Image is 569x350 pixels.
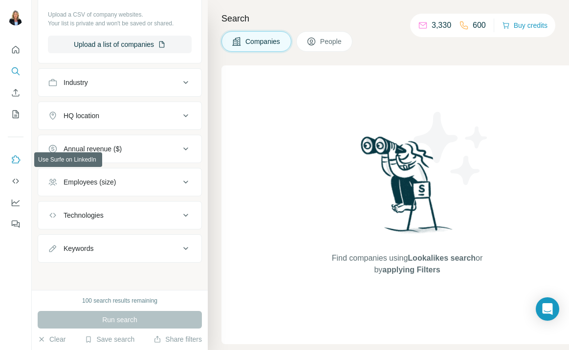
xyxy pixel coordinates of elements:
button: Annual revenue ($) [38,137,201,161]
div: HQ location [64,111,99,121]
span: applying Filters [382,266,440,274]
span: People [320,37,343,46]
h4: Search [221,12,557,25]
div: Open Intercom Messenger [536,297,559,321]
button: Use Surfe on LinkedIn [8,151,23,168]
button: HQ location [38,104,201,127]
p: 3,330 [432,20,451,31]
span: Companies [245,37,281,46]
img: Surfe Illustration - Woman searching with binoculars [356,134,458,243]
button: Buy credits [502,19,547,32]
button: Quick start [8,41,23,59]
span: Find companies using or by [329,252,485,276]
button: My lists [8,105,23,123]
p: Upload a CSV of company websites. [48,10,192,19]
p: Your list is private and won't be saved or shared. [48,19,192,28]
p: 600 [473,20,486,31]
button: Upload a list of companies [48,36,192,53]
div: Employees (size) [64,177,116,187]
button: Keywords [38,237,201,260]
div: Industry [64,78,88,87]
div: Technologies [64,210,104,220]
button: Clear [38,334,66,344]
div: 100 search results remaining [82,296,157,305]
span: Lookalikes search [408,254,476,262]
button: Enrich CSV [8,84,23,102]
img: Avatar [8,10,23,25]
button: Share filters [153,334,202,344]
button: Industry [38,71,201,94]
button: Search [8,62,23,80]
button: Employees (size) [38,170,201,194]
div: Keywords [64,244,93,253]
div: Annual revenue ($) [64,144,122,154]
button: Dashboard [8,194,23,211]
img: Surfe Illustration - Stars [407,104,495,192]
button: Technologies [38,204,201,227]
button: Use Surfe API [8,172,23,190]
button: Feedback [8,215,23,233]
button: Save search [85,334,134,344]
